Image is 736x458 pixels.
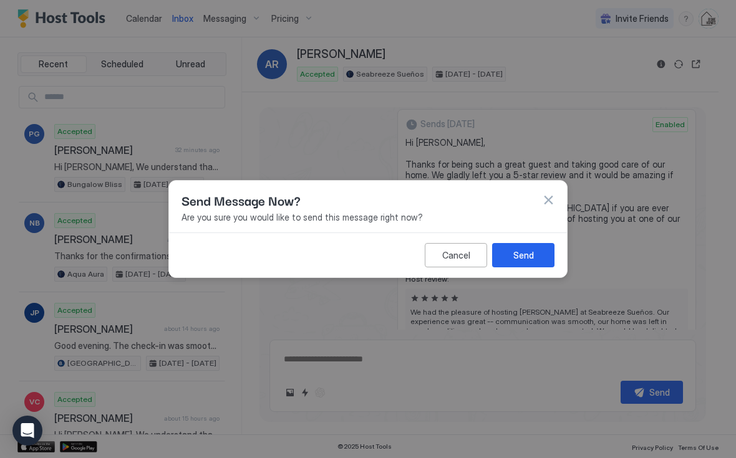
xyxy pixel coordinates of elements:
[12,416,42,446] div: Open Intercom Messenger
[182,191,301,209] span: Send Message Now?
[492,243,554,267] button: Send
[182,212,554,223] span: Are you sure you would like to send this message right now?
[442,249,470,262] div: Cancel
[513,249,534,262] div: Send
[425,243,487,267] button: Cancel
